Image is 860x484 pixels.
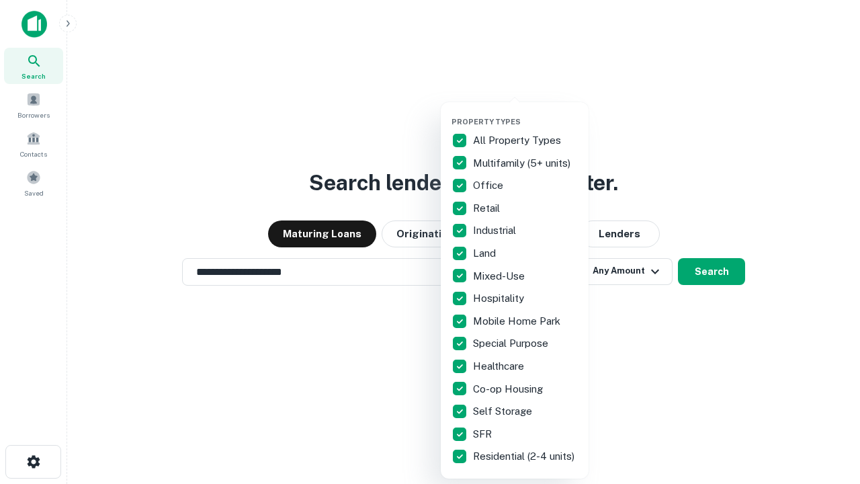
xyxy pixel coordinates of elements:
p: Office [473,177,506,194]
p: Self Storage [473,403,535,419]
p: Mixed-Use [473,268,527,284]
p: Industrial [473,223,519,239]
p: Healthcare [473,358,527,374]
p: Co-op Housing [473,381,546,397]
span: Property Types [451,118,521,126]
p: Special Purpose [473,335,551,352]
p: SFR [473,426,494,442]
iframe: Chat Widget [793,376,860,441]
p: All Property Types [473,132,564,149]
p: Mobile Home Park [473,313,563,329]
p: Hospitality [473,290,527,307]
p: Residential (2-4 units) [473,448,577,465]
p: Retail [473,200,503,216]
p: Land [473,245,499,261]
p: Multifamily (5+ units) [473,155,573,171]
